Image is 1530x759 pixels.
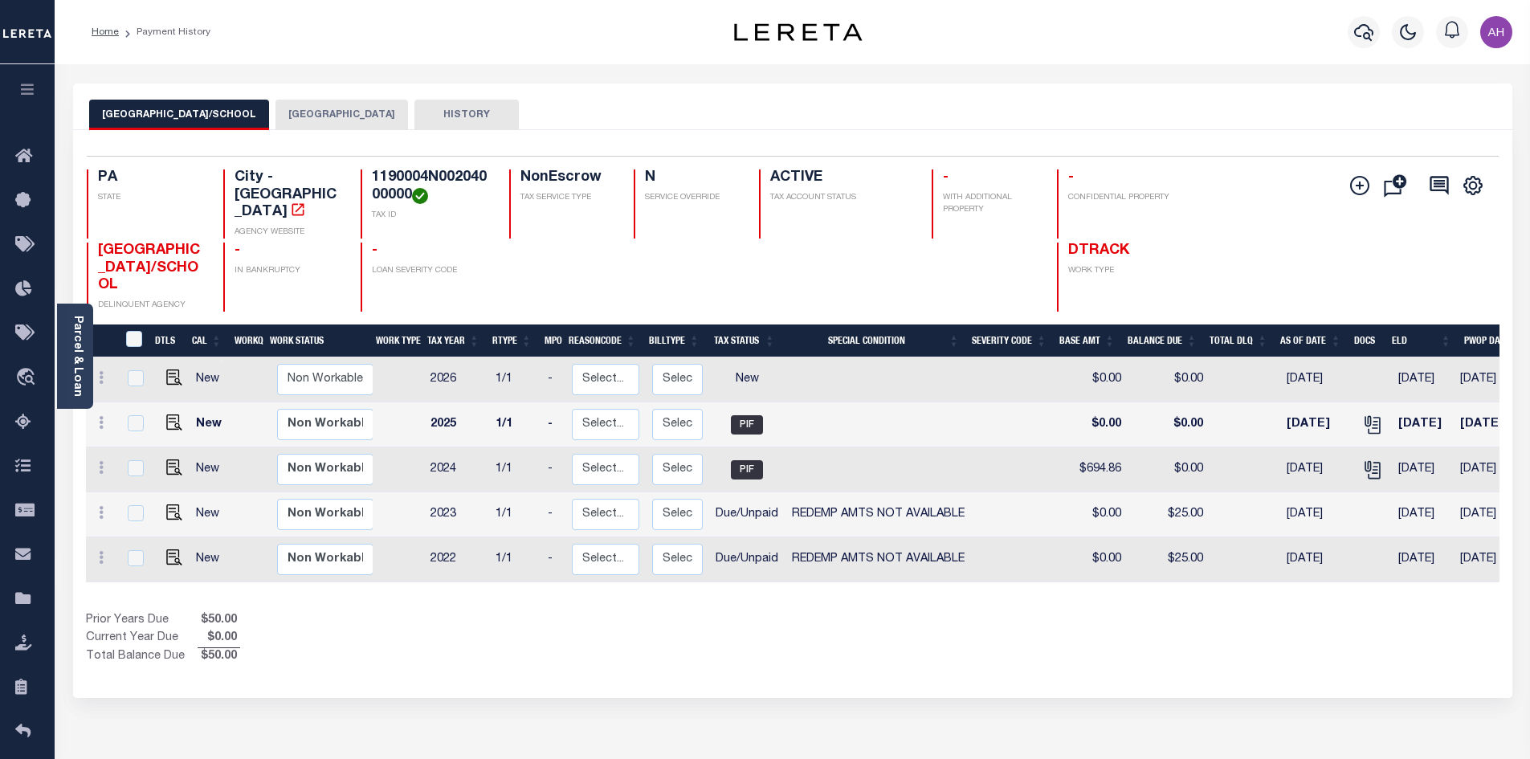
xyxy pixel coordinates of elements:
td: $25.00 [1128,537,1210,582]
th: Docs [1348,324,1385,357]
td: Due/Unpaid [709,492,785,537]
td: $0.00 [1059,402,1128,447]
td: - [541,357,565,402]
th: RType: activate to sort column ascending [486,324,538,357]
td: - [541,537,565,582]
td: [DATE] [1454,447,1527,492]
td: New [190,402,234,447]
p: AGENCY WEBSITE [235,226,341,239]
th: MPO [538,324,562,357]
button: [GEOGRAPHIC_DATA] [275,100,408,130]
td: [DATE] [1392,402,1454,447]
h4: ACTIVE [770,169,912,187]
td: $0.00 [1059,357,1128,402]
p: TAX ACCOUNT STATUS [770,192,912,204]
td: Prior Years Due [86,612,198,630]
th: Work Status [263,324,372,357]
span: $50.00 [198,612,240,630]
td: [DATE] [1280,492,1353,537]
p: WORK TYPE [1068,265,1175,277]
span: - [372,243,377,258]
p: TAX SERVICE TYPE [520,192,615,204]
span: - [235,243,240,258]
td: New [190,447,234,492]
td: [DATE] [1454,357,1527,402]
span: REDEMP AMTS NOT AVAILABLE [792,508,965,520]
th: ELD: activate to sort column ascending [1385,324,1458,357]
th: As of Date: activate to sort column ascending [1274,324,1348,357]
td: - [541,402,565,447]
p: TAX ID [372,210,490,222]
td: - [541,492,565,537]
td: 2022 [424,537,489,582]
img: svg+xml;base64,PHN2ZyB4bWxucz0iaHR0cDovL3d3dy53My5vcmcvMjAwMC9zdmciIHBvaW50ZXItZXZlbnRzPSJub25lIi... [1480,16,1512,48]
td: New [709,357,785,402]
th: Base Amt: activate to sort column ascending [1053,324,1121,357]
span: REDEMP AMTS NOT AVAILABLE [792,553,965,565]
th: BillType: activate to sort column ascending [643,324,706,357]
h4: PA [98,169,205,187]
span: PIF [731,460,763,479]
th: Special Condition: activate to sort column ascending [781,324,965,357]
td: 2025 [424,402,489,447]
td: $694.86 [1059,447,1128,492]
td: 1/1 [489,537,541,582]
td: New [190,357,234,402]
td: Total Balance Due [86,648,198,666]
img: logo-dark.svg [734,23,863,41]
span: $0.00 [198,630,240,647]
td: $0.00 [1128,402,1210,447]
td: 2024 [424,447,489,492]
td: New [190,492,234,537]
td: 2026 [424,357,489,402]
td: [DATE] [1454,492,1527,537]
td: $25.00 [1128,492,1210,537]
p: LOAN SEVERITY CODE [372,265,490,277]
td: 2023 [424,492,489,537]
td: [DATE] [1454,402,1527,447]
th: WorkQ [228,324,263,357]
h4: NonEscrow [520,169,615,187]
td: [DATE] [1392,537,1454,582]
p: WITH ADDITIONAL PROPERTY [943,192,1038,216]
td: [DATE] [1280,447,1353,492]
th: Total DLQ: activate to sort column ascending [1203,324,1274,357]
th: Severity Code: activate to sort column ascending [965,324,1053,357]
td: [DATE] [1392,492,1454,537]
span: PIF [731,415,763,435]
td: Current Year Due [86,630,198,647]
td: [DATE] [1280,402,1353,447]
td: 1/1 [489,492,541,537]
th: Balance Due: activate to sort column ascending [1121,324,1203,357]
p: STATE [98,192,205,204]
span: [GEOGRAPHIC_DATA]/SCHOOL [98,243,200,292]
td: Due/Unpaid [709,537,785,582]
td: 1/1 [489,357,541,402]
td: [DATE] [1280,537,1353,582]
p: DELINQUENT AGENCY [98,300,205,312]
p: IN BANKRUPTCY [235,265,341,277]
th: Tax Status: activate to sort column ascending [706,324,781,357]
th: &nbsp;&nbsp;&nbsp;&nbsp;&nbsp;&nbsp;&nbsp;&nbsp;&nbsp;&nbsp; [86,324,116,357]
td: [DATE] [1392,447,1454,492]
td: [DATE] [1454,537,1527,582]
th: DTLS [149,324,186,357]
td: $0.00 [1128,357,1210,402]
span: DTRACK [1068,243,1129,258]
th: CAL: activate to sort column ascending [186,324,228,357]
th: ReasonCode: activate to sort column ascending [562,324,643,357]
button: [GEOGRAPHIC_DATA]/SCHOOL [89,100,269,130]
a: Parcel & Loan [71,316,83,397]
span: - [1068,170,1074,185]
td: $0.00 [1059,492,1128,537]
h4: 1190004N00204000000 [372,169,490,204]
p: CONFIDENTIAL PROPERTY [1068,192,1175,204]
li: Payment History [119,25,210,39]
a: Home [92,27,119,37]
td: $0.00 [1128,447,1210,492]
i: travel_explore [15,368,41,389]
td: New [190,537,234,582]
span: - [943,170,949,185]
span: $50.00 [198,648,240,666]
td: $0.00 [1059,537,1128,582]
